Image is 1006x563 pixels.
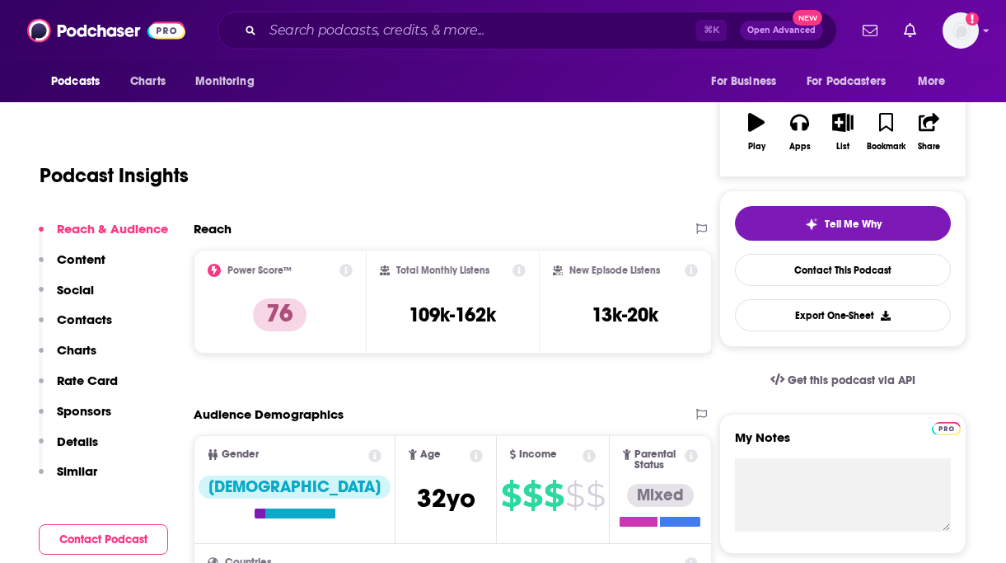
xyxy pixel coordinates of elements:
[119,66,175,97] a: Charts
[788,373,915,387] span: Get this podcast via API
[735,102,778,162] button: Play
[943,12,979,49] button: Show profile menu
[569,265,660,276] h2: New Episode Listens
[836,142,849,152] div: List
[932,422,961,435] img: Podchaser Pro
[592,303,658,327] h3: 13k-20k
[57,373,118,388] p: Rate Card
[39,524,168,555] button: Contact Podcast
[740,21,823,40] button: Open AdvancedNew
[39,282,94,312] button: Social
[735,206,951,241] button: tell me why sparkleTell Me Why
[194,221,232,237] h2: Reach
[39,463,97,494] button: Similar
[40,66,121,97] button: open menu
[757,360,929,401] a: Get this podcast via API
[908,102,951,162] button: Share
[796,66,910,97] button: open menu
[932,420,961,435] a: Pro website
[778,102,821,162] button: Apps
[634,449,681,471] span: Parental Status
[735,254,951,286] a: Contact This Podcast
[39,342,96,373] button: Charts
[864,102,907,162] button: Bookmark
[519,449,557,460] span: Income
[39,221,168,251] button: Reach & Audience
[57,251,105,267] p: Content
[918,142,940,152] div: Share
[218,12,837,49] div: Search podcasts, credits, & more...
[39,403,111,434] button: Sponsors
[825,218,882,231] span: Tell Me Why
[856,16,884,45] a: Show notifications dropdown
[897,16,923,45] a: Show notifications dropdown
[943,12,979,49] img: User Profile
[544,482,564,509] span: $
[57,282,94,298] p: Social
[700,66,797,97] button: open menu
[627,484,694,507] div: Mixed
[39,434,98,464] button: Details
[40,163,189,188] h1: Podcast Insights
[222,449,259,460] span: Gender
[793,10,822,26] span: New
[51,70,100,93] span: Podcasts
[57,434,98,449] p: Details
[696,20,727,41] span: ⌘ K
[867,142,905,152] div: Bookmark
[807,70,886,93] span: For Podcasters
[396,265,489,276] h2: Total Monthly Listens
[57,342,96,358] p: Charts
[199,476,391,499] div: [DEMOGRAPHIC_DATA]
[195,70,254,93] span: Monitoring
[263,17,696,44] input: Search podcasts, credits, & more...
[253,298,306,331] p: 76
[748,142,765,152] div: Play
[227,265,292,276] h2: Power Score™
[918,70,946,93] span: More
[943,12,979,49] span: Logged in as alignPR
[501,482,521,509] span: $
[420,449,441,460] span: Age
[586,482,605,509] span: $
[417,482,475,514] span: 32 yo
[906,66,966,97] button: open menu
[522,482,542,509] span: $
[966,12,979,26] svg: Add a profile image
[27,15,185,46] img: Podchaser - Follow, Share and Rate Podcasts
[821,102,864,162] button: List
[39,312,112,342] button: Contacts
[735,429,951,458] label: My Notes
[57,312,112,327] p: Contacts
[711,70,776,93] span: For Business
[789,142,811,152] div: Apps
[184,66,275,97] button: open menu
[39,373,118,403] button: Rate Card
[57,463,97,479] p: Similar
[57,403,111,419] p: Sponsors
[565,482,584,509] span: $
[130,70,166,93] span: Charts
[409,303,496,327] h3: 109k-162k
[747,26,816,35] span: Open Advanced
[735,299,951,331] button: Export One-Sheet
[57,221,168,237] p: Reach & Audience
[39,251,105,282] button: Content
[805,218,818,231] img: tell me why sparkle
[194,406,344,422] h2: Audience Demographics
